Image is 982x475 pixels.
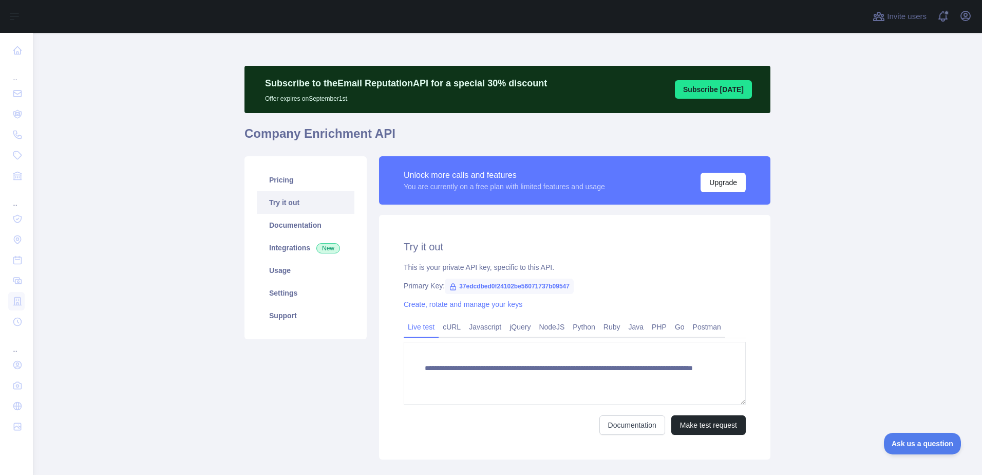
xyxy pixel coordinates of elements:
h2: Try it out [404,240,746,254]
button: Upgrade [701,173,746,192]
span: New [316,243,340,253]
a: Settings [257,282,354,304]
div: ... [8,333,25,354]
p: Subscribe to the Email Reputation API for a special 30 % discount [265,76,547,90]
div: Primary Key: [404,281,746,291]
a: Support [257,304,354,327]
a: Try it out [257,191,354,214]
div: This is your private API key, specific to this API. [404,262,746,272]
a: Python [569,319,599,335]
a: Create, rotate and manage your keys [404,300,522,308]
a: Integrations New [257,236,354,259]
p: Offer expires on September 1st. [265,90,547,103]
a: Pricing [257,169,354,191]
span: Invite users [887,11,927,23]
button: Subscribe [DATE] [675,80,752,99]
a: Postman [689,319,725,335]
a: Ruby [599,319,625,335]
button: Make test request [671,415,746,435]
h1: Company Enrichment API [244,125,770,150]
a: cURL [439,319,465,335]
a: PHP [648,319,671,335]
button: Invite users [871,8,929,25]
div: Unlock more calls and features [404,169,605,181]
a: Documentation [257,214,354,236]
a: Go [671,319,689,335]
a: NodeJS [535,319,569,335]
div: You are currently on a free plan with limited features and usage [404,181,605,192]
a: Live test [404,319,439,335]
a: Javascript [465,319,505,335]
a: Documentation [599,415,665,435]
span: 37edcdbed0f24102be56071737b09547 [445,279,574,294]
div: ... [8,187,25,208]
iframe: Toggle Customer Support [884,433,961,454]
a: Java [625,319,648,335]
div: ... [8,62,25,82]
a: jQuery [505,319,535,335]
a: Usage [257,259,354,282]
